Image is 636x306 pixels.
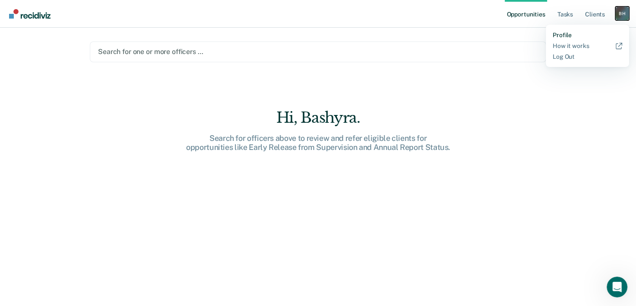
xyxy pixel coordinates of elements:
[180,134,456,152] div: Search for officers above to review and refer eligible clients for opportunities like Early Relea...
[9,9,51,19] img: Recidiviz
[553,42,622,50] a: How it works
[553,53,622,61] a: Log Out
[607,277,627,297] iframe: Intercom live chat
[180,109,456,127] div: Hi, Bashyra.
[553,32,622,39] a: Profile
[615,6,629,20] div: B H
[615,6,629,20] button: Profile dropdown button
